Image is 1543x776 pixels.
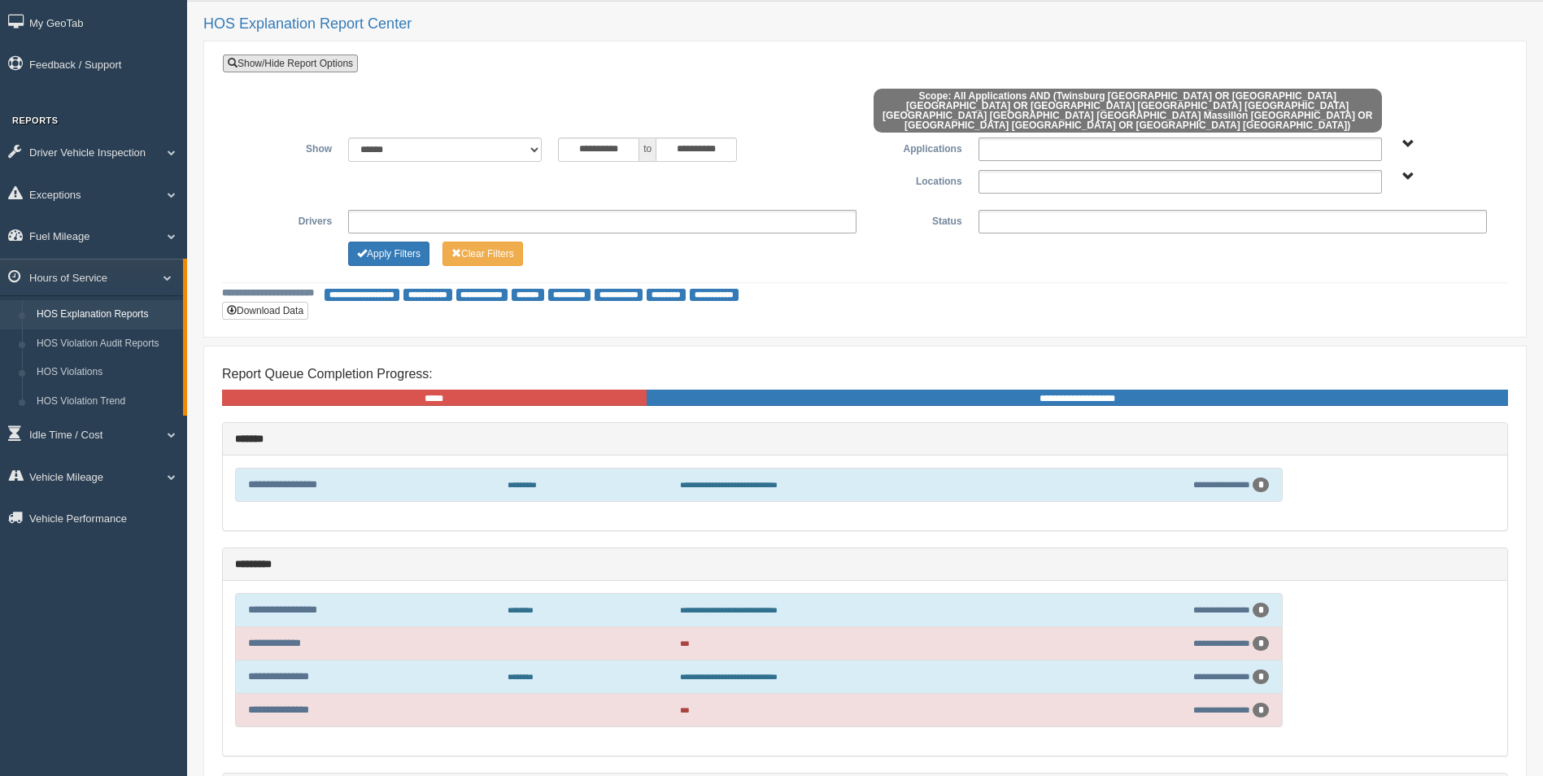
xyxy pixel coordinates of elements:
a: HOS Violation Trend [29,387,183,416]
span: Scope: All Applications AND (Twinsburg [GEOGRAPHIC_DATA] OR [GEOGRAPHIC_DATA] [GEOGRAPHIC_DATA] O... [874,89,1382,133]
label: Applications [865,137,970,157]
button: Change Filter Options [348,242,429,266]
button: Download Data [222,302,308,320]
a: HOS Violation Audit Reports [29,329,183,359]
button: Change Filter Options [442,242,523,266]
a: Show/Hide Report Options [223,54,358,72]
label: Locations [865,170,970,190]
label: Show [235,137,340,157]
a: HOS Violations [29,358,183,387]
label: Status [865,210,970,229]
h2: HOS Explanation Report Center [203,16,1527,33]
h4: Report Queue Completion Progress: [222,367,1508,381]
a: HOS Explanation Reports [29,300,183,329]
label: Drivers [235,210,340,229]
span: to [639,137,656,162]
